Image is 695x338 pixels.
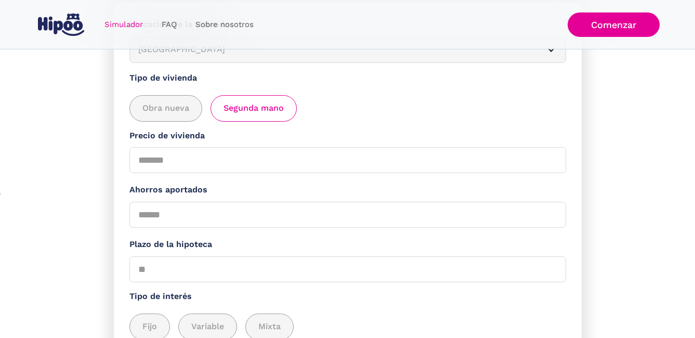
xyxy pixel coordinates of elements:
a: Sobre nosotros [186,15,263,35]
label: Plazo de la hipoteca [129,238,566,251]
a: FAQ [152,15,186,35]
span: Obra nueva [142,102,189,115]
div: [GEOGRAPHIC_DATA] [138,43,532,56]
a: Comenzar [568,12,660,37]
span: Mixta [258,320,281,333]
label: Tipo de vivienda [129,72,566,85]
label: Ahorros aportados [129,184,566,197]
span: Variable [191,320,224,333]
a: Simulador [95,15,152,35]
article: [GEOGRAPHIC_DATA] [129,36,566,63]
label: Tipo de interés [129,290,566,303]
div: add_description_here [129,95,566,122]
a: home [36,9,87,40]
label: Precio de vivienda [129,129,566,142]
span: Segunda mano [224,102,284,115]
span: Fijo [142,320,157,333]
